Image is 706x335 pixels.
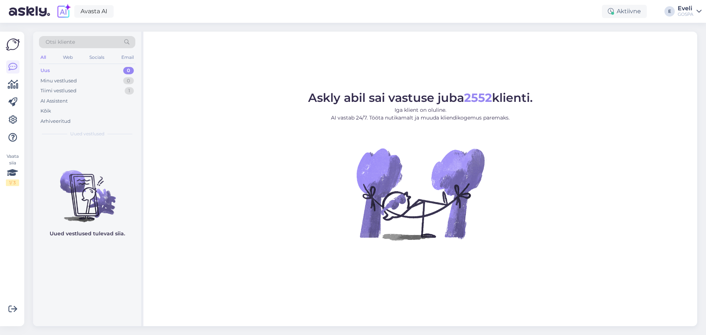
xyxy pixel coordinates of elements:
[602,5,647,18] div: Aktiivne
[50,230,125,238] p: Uued vestlused tulevad siia.
[120,53,135,62] div: Email
[678,11,693,17] div: GOSPA
[6,179,19,186] div: 1 / 3
[308,106,533,122] p: Iga klient on oluline. AI vastab 24/7. Tööta nutikamalt ja muuda kliendikogemus paremaks.
[33,157,141,223] img: No chats
[354,128,486,260] img: No Chat active
[74,5,114,18] a: Avasta AI
[40,67,50,74] div: Uus
[6,38,20,51] img: Askly Logo
[46,38,75,46] span: Otsi kliente
[40,97,68,105] div: AI Assistent
[40,87,76,95] div: Tiimi vestlused
[40,77,77,85] div: Minu vestlused
[6,153,19,186] div: Vaata siia
[123,67,134,74] div: 0
[678,6,693,11] div: Eveli
[61,53,74,62] div: Web
[70,131,104,137] span: Uued vestlused
[40,118,71,125] div: Arhiveeritud
[464,90,492,105] b: 2552
[56,4,71,19] img: explore-ai
[125,87,134,95] div: 1
[39,53,47,62] div: All
[88,53,106,62] div: Socials
[678,6,702,17] a: EveliGOSPA
[308,90,533,105] span: Askly abil sai vastuse juba klienti.
[123,77,134,85] div: 0
[664,6,675,17] div: E
[40,107,51,115] div: Kõik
